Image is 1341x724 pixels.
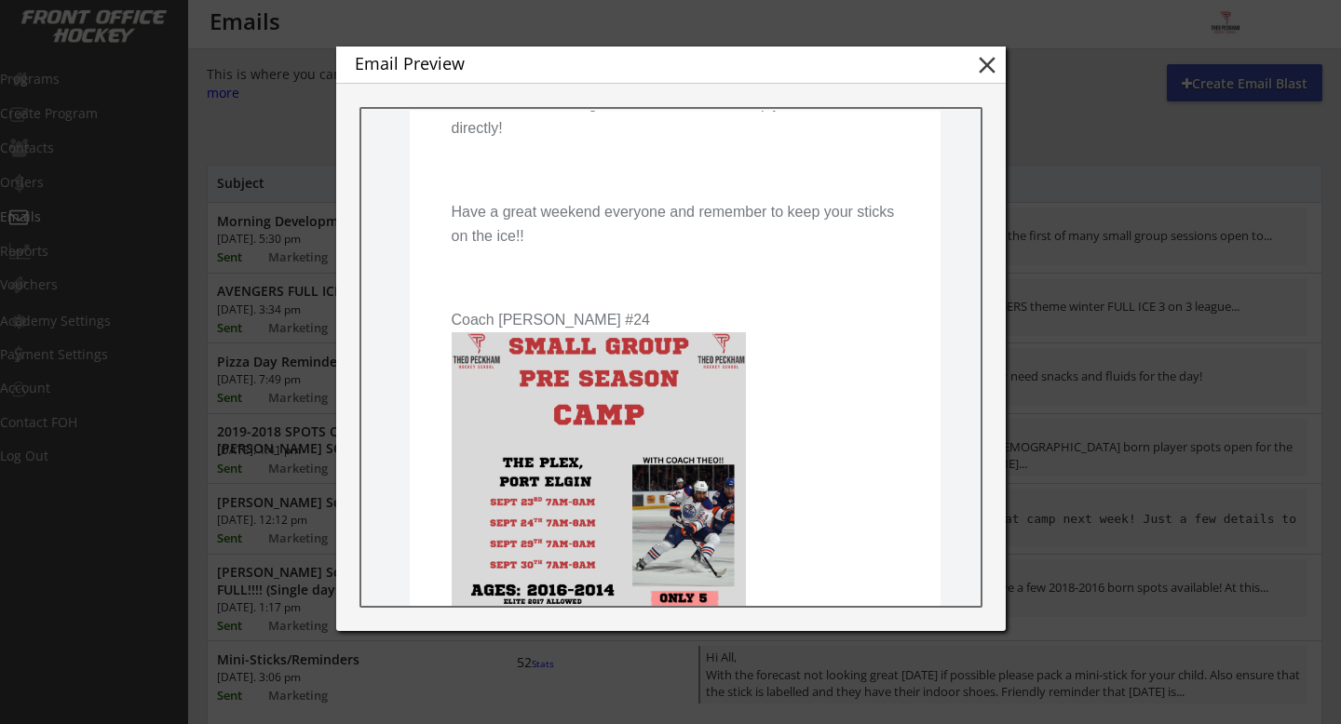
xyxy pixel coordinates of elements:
[88,221,383,589] img: richtext_content.png
[88,89,535,138] p: Have a great weekend everyone and remember to keep your sticks on the ice!!
[973,51,1001,79] button: close
[88,197,535,589] p: Coach [PERSON_NAME] #24
[355,55,949,72] div: Email Preview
